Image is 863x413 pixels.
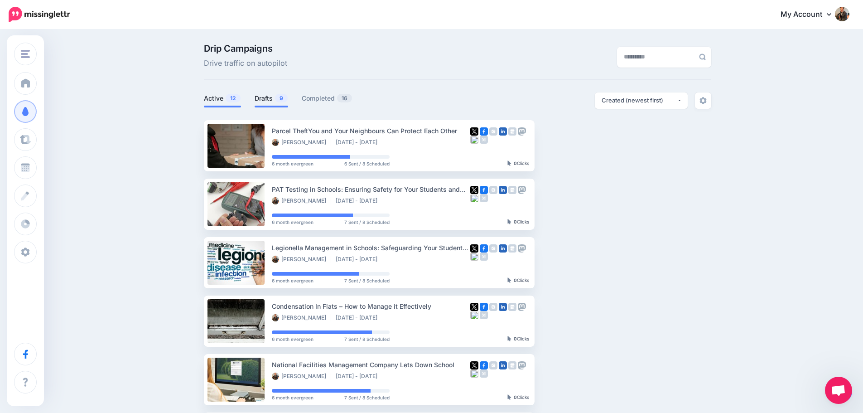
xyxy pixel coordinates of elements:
[489,244,497,253] img: instagram-grey-square.png
[499,127,507,136] img: linkedin-square.png
[489,361,497,369] img: instagram-grey-square.png
[344,337,390,341] span: 7 Sent / 8 Scheduled
[204,44,287,53] span: Drip Campaigns
[499,361,507,369] img: linkedin-square.png
[470,194,478,202] img: bluesky-grey-square.png
[336,314,382,321] li: [DATE] - [DATE]
[272,278,313,283] span: 6 month evergreen
[480,361,488,369] img: facebook-square.png
[272,126,470,136] div: Parcel TheftYou and Your Neighbours Can Protect Each Other
[514,336,517,341] b: 0
[272,373,331,380] li: [PERSON_NAME]
[514,160,517,166] b: 0
[470,303,478,311] img: twitter-square.png
[34,53,81,59] div: Domain Overview
[344,395,390,400] span: 7 Sent / 8 Scheduled
[508,361,516,369] img: google_business-grey-square.png
[480,303,488,311] img: facebook-square.png
[825,377,852,404] a: Open chat
[272,184,470,194] div: PAT Testing in Schools: Ensuring Safety for Your Students and Staff
[344,161,390,166] span: 6 Sent / 8 Scheduled
[508,303,516,311] img: google_business-grey-square.png
[518,186,526,194] img: mastodon-grey-square.png
[489,186,497,194] img: instagram-grey-square.png
[272,314,331,321] li: [PERSON_NAME]
[272,197,331,204] li: [PERSON_NAME]
[507,336,529,342] div: Clicks
[507,160,511,166] img: pointer-grey-darker.png
[336,256,382,263] li: [DATE] - [DATE]
[255,93,288,104] a: Drafts9
[507,219,511,224] img: pointer-grey-darker.png
[489,303,497,311] img: instagram-grey-square.png
[21,50,30,58] img: menu.png
[275,94,288,102] span: 9
[344,220,390,224] span: 7 Sent / 8 Scheduled
[470,311,478,319] img: bluesky-grey-square.png
[9,7,70,22] img: Missinglettr
[14,15,22,22] img: logo_orange.svg
[24,24,100,31] div: Domain: [DOMAIN_NAME]
[344,278,390,283] span: 7 Sent / 8 Scheduled
[337,94,352,102] span: 16
[272,337,313,341] span: 6 month evergreen
[100,53,153,59] div: Keywords by Traffic
[470,244,478,253] img: twitter-square.png
[480,253,488,261] img: medium-grey-square.png
[272,395,313,400] span: 6 month evergreen
[507,278,529,283] div: Clicks
[470,186,478,194] img: twitter-square.png
[699,97,707,104] img: settings-grey.png
[272,256,331,263] li: [PERSON_NAME]
[602,96,677,105] div: Created (newest first)
[480,194,488,202] img: medium-grey-square.png
[470,127,478,136] img: twitter-square.png
[499,303,507,311] img: linkedin-square.png
[518,303,526,311] img: mastodon-grey-square.png
[507,394,511,400] img: pointer-grey-darker.png
[272,243,470,253] div: Legionella Management in Schools: Safeguarding Your Students and Staff
[499,244,507,253] img: linkedin-square.png
[336,197,382,204] li: [DATE] - [DATE]
[480,127,488,136] img: facebook-square.png
[470,369,478,378] img: bluesky-grey-square.png
[508,244,516,253] img: google_business-grey-square.png
[508,127,516,136] img: google_business-grey-square.png
[489,127,497,136] img: instagram-grey-square.png
[272,139,331,146] li: [PERSON_NAME]
[302,93,352,104] a: Completed16
[480,186,488,194] img: facebook-square.png
[507,219,529,225] div: Clicks
[272,301,470,311] div: Condensation In Flats – How to Manage it Effectively
[507,161,529,166] div: Clicks
[480,311,488,319] img: medium-grey-square.png
[24,53,32,60] img: tab_domain_overview_orange.svg
[514,277,517,283] b: 0
[595,92,688,109] button: Created (newest first)
[470,253,478,261] img: bluesky-grey-square.png
[204,58,287,69] span: Drive traffic on autopilot
[336,139,382,146] li: [DATE] - [DATE]
[470,361,478,369] img: twitter-square.png
[507,395,529,400] div: Clicks
[518,244,526,253] img: mastodon-grey-square.png
[226,94,241,102] span: 12
[470,136,478,144] img: bluesky-grey-square.png
[699,53,706,60] img: search-grey-6.png
[480,244,488,253] img: facebook-square.png
[518,361,526,369] img: mastodon-grey-square.png
[272,360,470,370] div: National Facilities Management Company Lets Down School
[514,219,517,224] b: 0
[499,186,507,194] img: linkedin-square.png
[272,220,313,224] span: 6 month evergreen
[204,93,241,104] a: Active12
[25,15,44,22] div: v 4.0.25
[480,369,488,378] img: medium-grey-square.png
[480,136,488,144] img: medium-grey-square.png
[272,161,313,166] span: 6 month evergreen
[508,186,516,194] img: google_business-grey-square.png
[14,24,22,31] img: website_grey.svg
[507,277,511,283] img: pointer-grey-darker.png
[90,53,97,60] img: tab_keywords_by_traffic_grey.svg
[507,336,511,341] img: pointer-grey-darker.png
